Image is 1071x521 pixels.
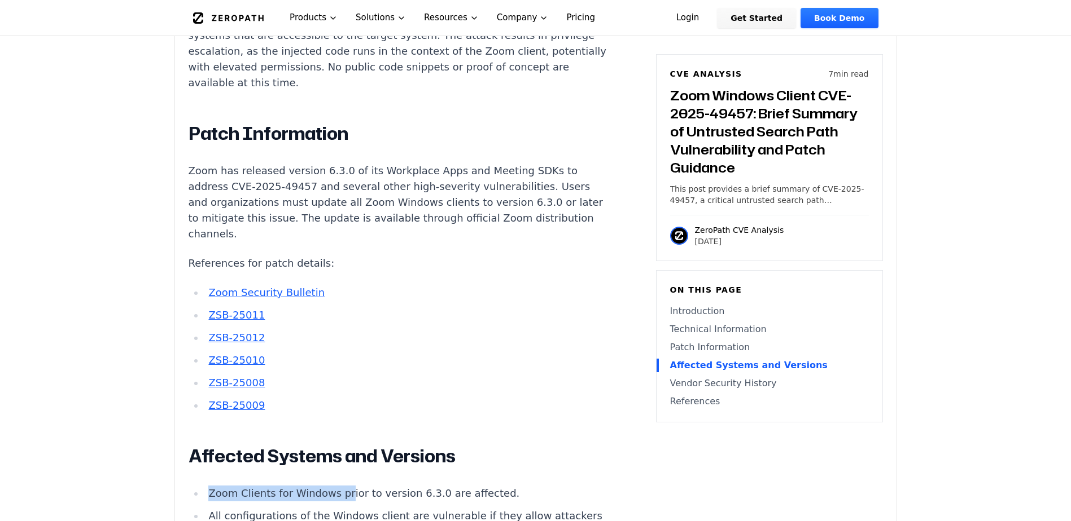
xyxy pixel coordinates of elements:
[670,68,742,80] h6: CVE Analysis
[670,377,869,390] a: Vendor Security History
[828,68,868,80] p: 7 min read
[801,8,878,28] a: Book Demo
[208,332,265,343] a: ZSB-25012
[208,377,265,388] a: ZSB-25008
[695,224,784,236] p: ZeroPath CVE Analysis
[208,309,265,321] a: ZSB-25011
[670,395,869,408] a: References
[670,359,869,372] a: Affected Systems and Versions
[189,122,609,145] h2: Patch Information
[208,286,325,298] a: Zoom Security Bulletin
[670,284,869,295] h6: On this page
[208,354,265,366] a: ZSB-25010
[663,8,713,28] a: Login
[189,445,609,467] h2: Affected Systems and Versions
[670,86,869,176] h3: Zoom Windows Client CVE-2025-49457: Brief Summary of Untrusted Search Path Vulnerability and Patc...
[189,255,609,271] p: References for patch details:
[670,341,869,354] a: Patch Information
[204,485,609,501] li: Zoom Clients for Windows prior to version 6.3.0 are affected.
[670,323,869,336] a: Technical Information
[670,304,869,318] a: Introduction
[695,236,784,247] p: [DATE]
[670,227,688,245] img: ZeroPath CVE Analysis
[189,163,609,242] p: Zoom has released version 6.3.0 of its Workplace Apps and Meeting SDKs to address CVE-2025-49457 ...
[717,8,796,28] a: Get Started
[208,399,265,411] a: ZSB-25009
[670,183,869,206] p: This post provides a brief summary of CVE-2025-49457, a critical untrusted search path vulnerabil...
